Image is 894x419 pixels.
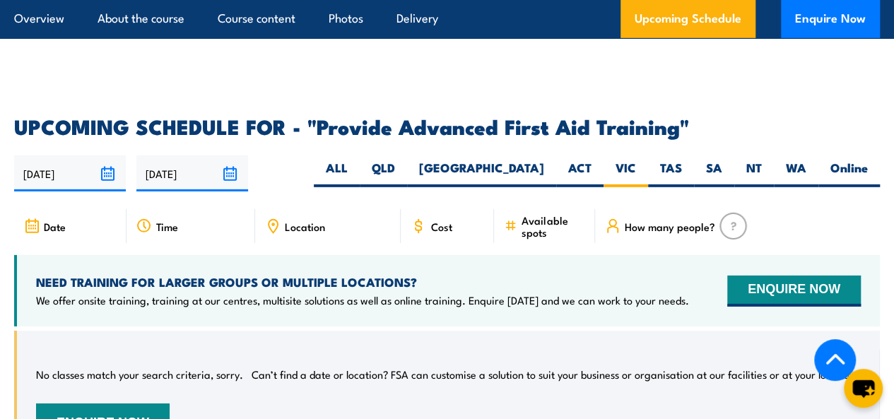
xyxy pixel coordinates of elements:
[734,160,774,187] label: NT
[136,155,248,191] input: To date
[156,220,178,232] span: Time
[36,367,243,382] p: No classes match your search criteria, sorry.
[522,214,585,238] span: Available spots
[360,160,407,187] label: QLD
[844,369,883,408] button: chat-button
[430,220,452,232] span: Cost
[774,160,818,187] label: WA
[314,160,360,187] label: ALL
[818,160,880,187] label: Online
[694,160,734,187] label: SA
[556,160,604,187] label: ACT
[36,274,689,290] h4: NEED TRAINING FOR LARGER GROUPS OR MULTIPLE LOCATIONS?
[407,160,556,187] label: [GEOGRAPHIC_DATA]
[648,160,694,187] label: TAS
[44,220,66,232] span: Date
[604,160,648,187] label: VIC
[285,220,325,232] span: Location
[14,117,880,135] h2: UPCOMING SCHEDULE FOR - "Provide Advanced First Aid Training"
[625,220,715,232] span: How many people?
[14,155,126,191] input: From date
[36,293,689,307] p: We offer onsite training, training at our centres, multisite solutions as well as online training...
[252,367,859,382] p: Can’t find a date or location? FSA can customise a solution to suit your business or organisation...
[727,276,861,307] button: ENQUIRE NOW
